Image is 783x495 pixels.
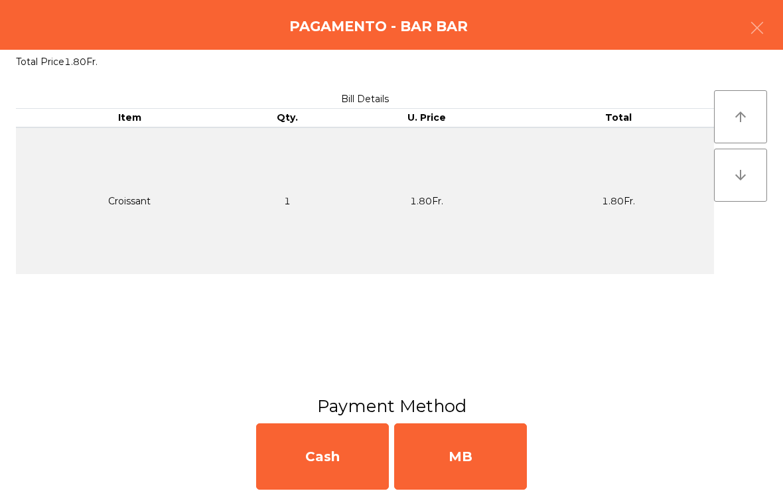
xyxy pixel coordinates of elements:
i: arrow_upward [733,109,748,125]
h4: Pagamento - Bar BAR [289,17,468,36]
td: 1 [244,127,331,274]
button: arrow_downward [714,149,767,202]
th: U. Price [331,109,522,127]
td: 1.80Fr. [523,127,714,274]
td: 1.80Fr. [331,127,522,274]
th: Qty. [244,109,331,127]
th: Total [523,109,714,127]
td: Croissant [16,127,244,274]
span: Total Price [16,56,64,68]
span: Bill Details [341,93,389,105]
div: Cash [256,423,389,490]
div: MB [394,423,527,490]
i: arrow_downward [733,167,748,183]
th: Item [16,109,244,127]
button: arrow_upward [714,90,767,143]
span: 1.80Fr. [64,56,98,68]
h3: Payment Method [10,394,773,418]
